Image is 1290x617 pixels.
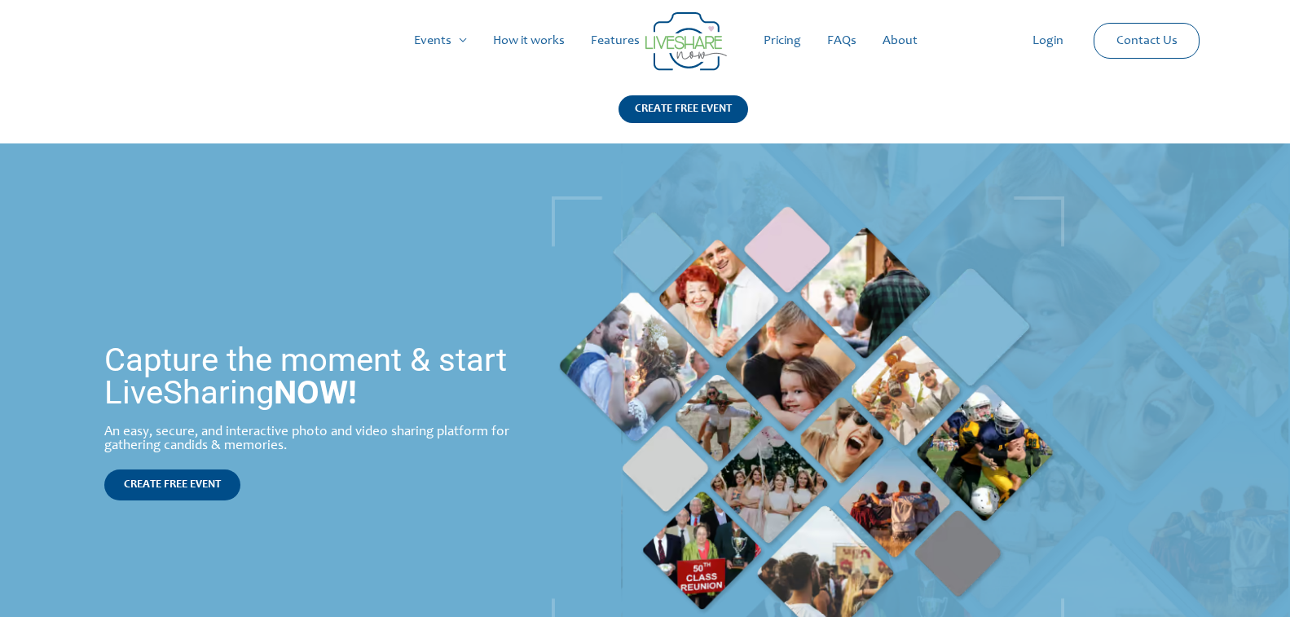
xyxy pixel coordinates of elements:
a: How it works [480,15,578,67]
a: CREATE FREE EVENT [619,95,748,143]
a: Events [401,15,480,67]
a: FAQs [814,15,870,67]
div: CREATE FREE EVENT [619,95,748,123]
img: Group 14 | Live Photo Slideshow for Events | Create Free Events Album for Any Occasion [645,12,727,71]
a: About [870,15,931,67]
h1: Capture the moment & start LiveSharing [104,344,513,409]
a: Features [578,15,653,67]
a: Pricing [751,15,814,67]
span: CREATE FREE EVENT [124,479,221,491]
a: CREATE FREE EVENT [104,469,240,500]
a: Contact Us [1103,24,1191,58]
strong: NOW! [274,373,357,412]
nav: Site Navigation [29,15,1261,67]
div: An easy, secure, and interactive photo and video sharing platform for gathering candids & memories. [104,425,513,453]
a: Login [1019,15,1076,67]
